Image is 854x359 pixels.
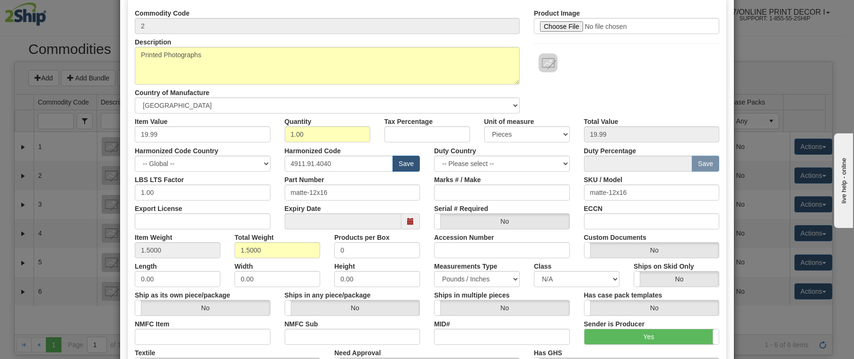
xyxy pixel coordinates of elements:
[135,172,184,184] label: LBS LTS Factor
[135,287,230,300] label: Ship as its own piece/package
[334,345,381,358] label: Need Approval
[434,316,450,329] label: MID#
[584,287,662,300] label: Has case pack templates
[434,287,509,300] label: Ships in multiple pieces
[584,114,619,126] label: Total Value
[584,243,719,258] label: No
[832,131,853,228] iframe: chat widget
[384,114,433,126] label: Tax Percentage
[135,34,171,47] label: Description
[434,172,481,184] label: Marks # / Make
[634,258,694,271] label: Ships on Skid Only
[285,316,318,329] label: NMFC Sub
[7,8,87,15] div: live help - online
[285,143,341,156] label: Harmonized Code
[135,47,520,85] textarea: Printed Photographs
[584,143,636,156] label: Duty Percentage
[392,156,420,172] button: Save
[534,345,562,358] label: Has GHS
[135,201,182,213] label: Export License
[434,258,497,271] label: Measurements Type
[334,258,355,271] label: Height
[584,329,719,344] label: Yes
[285,201,321,213] label: Expiry Date
[135,345,155,358] label: Textile
[285,300,420,315] label: No
[634,271,719,287] label: No
[334,229,390,242] label: Products per Box
[584,201,603,213] label: ECCN
[584,300,719,315] label: No
[434,201,488,213] label: Serial # Required
[484,114,534,126] label: Unit of measure
[539,53,558,72] img: 8DAB37Fk3hKpn3AAAAAElFTkSuQmCC
[584,172,623,184] label: SKU / Model
[285,172,324,184] label: Part Number
[135,258,157,271] label: Length
[135,5,190,18] label: Commodity Code
[534,5,580,18] label: Product Image
[135,114,167,126] label: Item Value
[135,229,172,242] label: Item Weight
[285,114,312,126] label: Quantity
[435,214,569,229] label: No
[534,258,551,271] label: Class
[135,85,209,97] label: Country of Manufacture
[235,229,274,242] label: Total Weight
[434,143,476,156] label: Duty Country
[584,229,646,242] label: Custom Documents
[235,258,253,271] label: Width
[692,156,719,172] button: Save
[135,143,218,156] label: Harmonized Code Country
[135,316,169,329] label: NMFC Item
[135,300,270,315] label: No
[584,316,645,329] label: Sender is Producer
[434,229,494,242] label: Accession Number
[435,300,569,315] label: No
[285,287,371,300] label: Ships in any piece/package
